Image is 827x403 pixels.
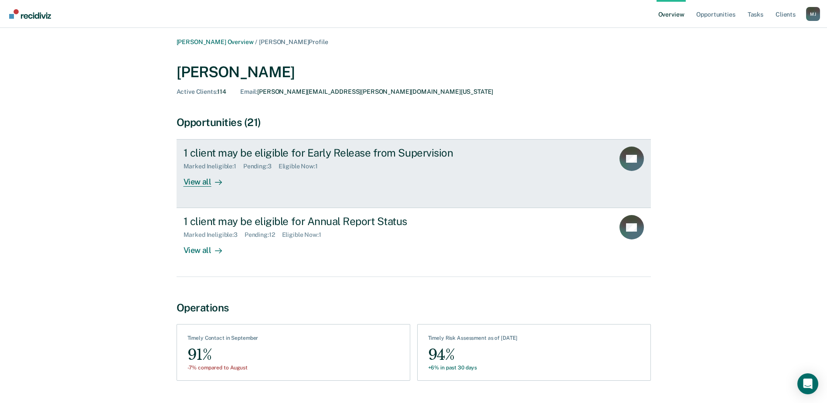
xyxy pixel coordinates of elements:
[245,231,282,239] div: Pending : 12
[177,63,651,81] div: [PERSON_NAME]
[177,301,651,314] div: Operations
[253,38,259,45] span: /
[259,38,328,45] span: [PERSON_NAME] Profile
[279,163,325,170] div: Eligible Now : 1
[806,7,820,21] div: M J
[177,208,651,277] a: 1 client may be eligible for Annual Report StatusMarked Ineligible:3Pending:12Eligible Now:1View all
[187,345,259,365] div: 91%
[184,147,490,159] div: 1 client may be eligible for Early Release from Supervision
[806,7,820,21] button: Profile dropdown button
[184,239,232,256] div: View all
[177,38,254,45] a: [PERSON_NAME] Overview
[177,116,651,129] div: Opportunities (21)
[184,163,243,170] div: Marked Ineligible : 1
[243,163,279,170] div: Pending : 3
[187,365,259,371] div: -7% compared to August
[187,335,259,345] div: Timely Contact in September
[184,215,490,228] div: 1 client may be eligible for Annual Report Status
[177,88,218,95] span: Active Clients :
[184,170,232,187] div: View all
[9,9,51,19] img: Recidiviz
[282,231,328,239] div: Eligible Now : 1
[797,373,818,394] div: Open Intercom Messenger
[240,88,257,95] span: Email :
[240,88,493,96] div: [PERSON_NAME][EMAIL_ADDRESS][PERSON_NAME][DOMAIN_NAME][US_STATE]
[428,345,518,365] div: 94%
[177,88,227,96] div: 114
[428,335,518,345] div: Timely Risk Assessment as of [DATE]
[184,231,245,239] div: Marked Ineligible : 3
[177,139,651,208] a: 1 client may be eligible for Early Release from SupervisionMarked Ineligible:1Pending:3Eligible N...
[428,365,518,371] div: +6% in past 30 days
